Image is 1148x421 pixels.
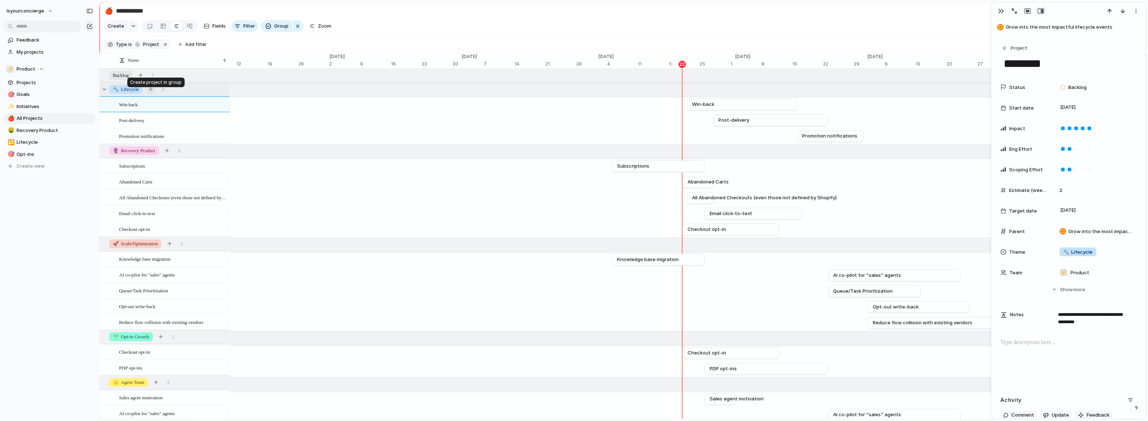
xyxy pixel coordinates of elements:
span: Initiatives [17,103,93,110]
span: [DATE] [594,53,618,60]
div: 22 [823,61,854,67]
span: Eng Effort [1009,146,1032,153]
a: My projects [4,47,96,58]
span: 🔮 [113,148,119,153]
div: 23 [422,61,453,67]
div: 🍎 [105,6,113,16]
span: [DATE] [863,53,887,60]
a: 🎯Opt-ins [4,149,96,160]
span: Opt-in Growth [113,333,149,340]
span: Group [274,22,288,30]
span: Email click-to-text [119,209,155,217]
span: PDP opt-ins [709,365,736,372]
span: Product [17,65,35,73]
div: 18 [669,61,700,67]
span: Sales agent motivation [119,393,162,402]
span: Knowledge base migration [617,256,678,263]
span: isyourconcierge [7,7,44,15]
a: Queue/Task Prioritization [833,286,916,297]
span: Abandoned Carts [687,178,728,186]
div: 22 [678,61,686,68]
a: AI co-pilot for "sales" agents [833,409,955,420]
button: Add filter [174,39,211,50]
a: AI co-pilot for "sales" agents [833,270,955,281]
a: Email click-to-text [709,208,797,219]
span: PDP opt-ins [119,363,142,372]
div: 🎯 [8,150,13,158]
button: 🎯 [7,91,14,98]
span: 5 [180,240,183,247]
a: Reduce flow collision with existing vendors [872,317,995,328]
span: [DATE] [325,53,349,60]
span: project [141,41,159,48]
button: Fields [201,20,229,32]
a: Checkout opt-in [687,347,775,358]
div: 1 [731,61,761,67]
span: AI co-pilot for "sales" agents [119,409,175,417]
div: 7 [484,61,514,67]
span: AI co-pilot for "sales" agents [119,270,175,279]
span: Team [1009,269,1022,276]
div: 🎯Goals [4,89,96,100]
div: 🎯 [8,90,13,99]
span: Checkout opt-in [119,347,150,356]
span: Win-back [119,100,138,108]
span: Product [1070,269,1089,276]
div: 8 [761,61,792,67]
span: 2 [167,379,169,386]
span: AI co-pilot for "sales" agents [833,272,901,279]
div: 13 [916,61,947,67]
span: 🤙 [113,379,119,385]
a: 🔁Lifecycle [4,137,96,148]
button: Create [103,20,128,32]
span: Checkout opt-in [687,349,726,357]
span: Recovery Product [113,147,155,154]
span: Status [1009,84,1025,91]
button: 🍎 [103,5,115,17]
button: Update [1040,410,1072,420]
span: [DATE] [1058,103,1078,112]
button: Grow into the most impactful lifecycle events [995,21,1142,33]
span: is [128,41,132,48]
span: Backlog [1068,84,1087,91]
a: Opt-out write-back [872,302,964,313]
span: Lifecycle [17,139,93,146]
span: Queue/Task Prioritization [119,286,168,295]
button: 🎯 [7,151,14,158]
div: 🤑 [8,126,13,135]
a: ✨Initiatives [4,101,96,112]
div: 20 [947,61,977,67]
span: Parent [1009,228,1025,235]
span: Email click-to-text [709,210,752,217]
button: Group [261,20,292,32]
div: 12 [237,61,268,67]
div: 4 [607,61,638,67]
span: Projects [17,79,93,86]
button: Project [1000,43,1030,54]
span: Subscriptions [617,163,649,170]
span: Update [1052,411,1069,419]
div: ⚡ [1060,269,1067,276]
span: more [1073,286,1085,293]
div: 2 [329,61,360,67]
span: 7 [151,72,154,79]
div: 15 [792,61,823,67]
div: 28 [576,61,594,67]
span: Scale/Optimization [113,240,158,247]
button: is [127,40,133,49]
a: 🍎All Projects [4,113,96,124]
span: 🌱 [113,334,119,339]
span: [DATE] [731,53,755,60]
span: Target date [1009,207,1037,215]
span: Abandoned Carts [119,177,153,186]
span: Reduce flow collision with existing vendors [119,318,203,326]
div: 30 [453,61,458,67]
span: Feedback [17,36,93,44]
a: Projects [4,77,96,88]
span: Theme [1009,249,1025,256]
div: 6 [885,61,916,67]
div: 29 [854,61,863,67]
